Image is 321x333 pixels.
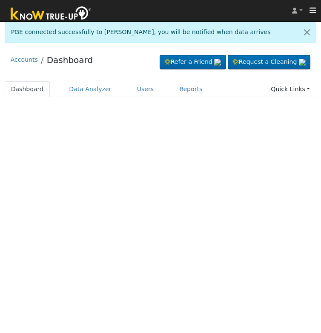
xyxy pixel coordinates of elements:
[11,56,38,63] a: Accounts
[5,81,50,97] a: Dashboard
[47,55,93,65] a: Dashboard
[299,59,306,66] img: retrieve
[214,59,221,66] img: retrieve
[173,81,209,97] a: Reports
[160,55,226,69] a: Refer a Friend
[131,81,160,97] a: Users
[6,5,96,24] img: Know True-Up
[5,21,317,43] div: PGE connected successfully to [PERSON_NAME], you will be notified when data arrives
[264,81,316,97] a: Quick Links
[63,81,118,97] a: Data Analyzer
[228,55,310,69] a: Request a Cleaning
[305,5,321,17] button: Toggle navigation
[298,22,316,43] a: Close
